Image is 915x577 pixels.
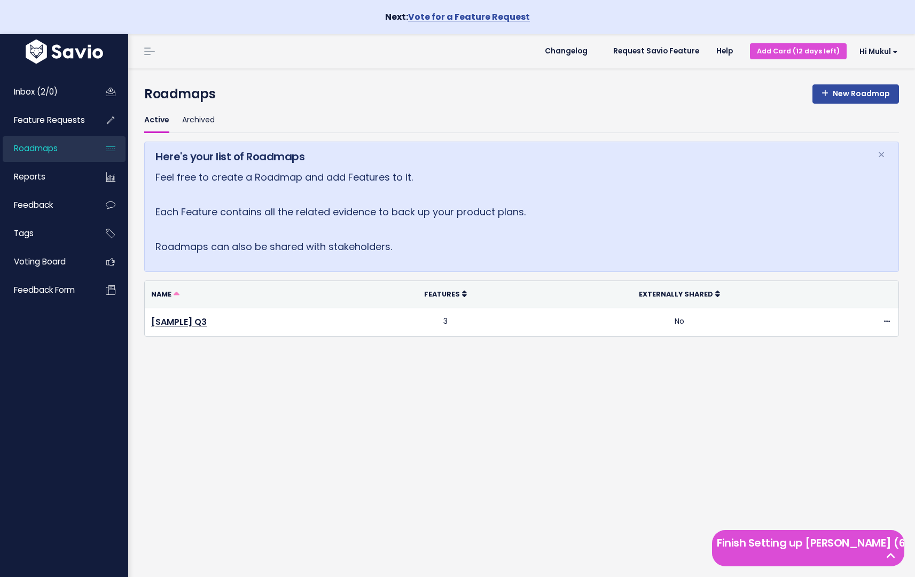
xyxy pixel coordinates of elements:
[14,143,58,154] span: Roadmaps
[859,48,898,56] span: Hi Mukul
[3,80,89,104] a: Inbox (2/0)
[408,11,530,23] a: Vote for a Feature Request
[144,84,899,104] h4: Roadmaps
[424,290,460,299] span: Features
[3,249,89,274] a: Voting Board
[182,108,215,133] a: Archived
[867,142,896,168] button: Close
[750,43,847,59] a: Add Card (12 days left)
[151,290,171,299] span: Name
[3,221,89,246] a: Tags
[3,136,89,161] a: Roadmaps
[14,284,75,295] span: Feedback form
[812,84,899,104] a: New Roadmap
[708,43,741,59] a: Help
[545,48,588,55] span: Changelog
[358,308,532,336] td: 3
[144,108,169,133] a: Active
[3,278,89,302] a: Feedback form
[155,169,864,255] p: Feel free to create a Roadmap and add Features to it. Each Feature contains all the related evide...
[878,146,885,163] span: ×
[3,108,89,132] a: Feature Requests
[717,535,900,551] h5: Finish Setting up [PERSON_NAME] (6 left)
[151,288,179,299] a: Name
[14,256,66,267] span: Voting Board
[3,165,89,189] a: Reports
[847,43,906,60] a: Hi Mukul
[639,288,720,299] a: Externally Shared
[14,199,53,210] span: Feedback
[639,290,713,299] span: Externally Shared
[14,86,58,97] span: Inbox (2/0)
[151,316,207,328] a: [SAMPLE] Q3
[3,193,89,217] a: Feedback
[14,171,45,182] span: Reports
[155,149,864,165] h5: Here's your list of Roadmaps
[533,308,827,336] td: No
[605,43,708,59] a: Request Savio Feature
[424,288,467,299] a: Features
[14,228,34,239] span: Tags
[23,40,106,64] img: logo-white.9d6f32f41409.svg
[14,114,85,126] span: Feature Requests
[385,11,530,23] strong: Next:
